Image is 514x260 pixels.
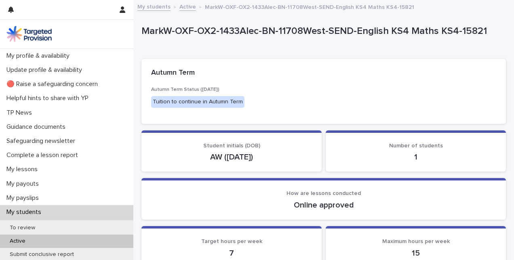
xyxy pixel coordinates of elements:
p: My payslips [3,194,45,202]
span: Autumn Term Status ([DATE]) [151,87,219,92]
p: 15 [335,248,496,258]
span: How are lessons conducted [286,191,361,196]
a: My students [137,2,171,11]
p: Update profile & availability [3,66,88,74]
p: Active [3,238,32,245]
span: Number of students [389,143,443,149]
img: M5nRWzHhSzIhMunXDL62 [6,26,52,42]
p: My lessons [3,166,44,173]
span: Target hours per week [201,239,262,244]
p: 🔴 Raise a safeguarding concern [3,80,104,88]
p: Submit conclusive report [3,251,80,258]
a: Active [179,2,196,11]
p: Online approved [151,200,496,210]
p: TP News [3,109,38,117]
p: My students [3,208,48,216]
h2: Autumn Term [151,69,195,78]
span: Student initials (DOB) [203,143,260,149]
div: Tuition to continue in Autumn Term [151,96,244,108]
p: Complete a lesson report [3,151,84,159]
span: Maximum hours per week [382,239,450,244]
p: MarkW-OXF-OX2-1433Alec-BN-11708West-SEND-English KS4 Maths KS4-15821 [141,25,503,37]
p: Guidance documents [3,123,72,131]
p: To review [3,224,42,231]
p: AW ([DATE]) [151,152,312,162]
p: 1 [335,152,496,162]
p: My payouts [3,180,45,188]
p: Safeguarding newsletter [3,137,82,145]
p: MarkW-OXF-OX2-1433Alec-BN-11708West-SEND-English KS4 Maths KS4-15821 [205,2,414,11]
p: Helpful hints to share with YP [3,94,95,102]
p: My profile & availability [3,52,76,60]
p: 7 [151,248,312,258]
